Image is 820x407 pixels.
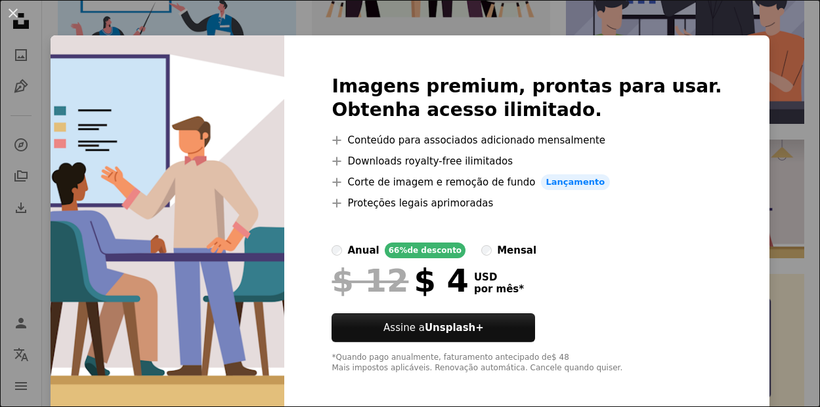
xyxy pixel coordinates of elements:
span: por mês * [474,283,524,295]
div: anual [347,242,379,258]
button: Assine aUnsplash+ [332,313,535,342]
li: Corte de imagem e remoção de fundo [332,174,722,190]
div: $ 4 [332,263,468,298]
span: Lançamento [541,174,611,190]
h2: Imagens premium, prontas para usar. Obtenha acesso ilimitado. [332,75,722,122]
strong: Unsplash+ [425,322,484,334]
input: mensal [481,245,492,256]
span: $ 12 [332,263,408,298]
div: mensal [497,242,536,258]
input: anual66%de desconto [332,245,342,256]
div: *Quando pago anualmente, faturamento antecipado de $ 48 Mais impostos aplicáveis. Renovação autom... [332,353,722,374]
li: Downloads royalty-free ilimitados [332,153,722,169]
div: 66% de desconto [385,242,465,258]
li: Conteúdo para associados adicionado mensalmente [332,132,722,148]
span: USD [474,271,524,283]
li: Proteções legais aprimoradas [332,195,722,211]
